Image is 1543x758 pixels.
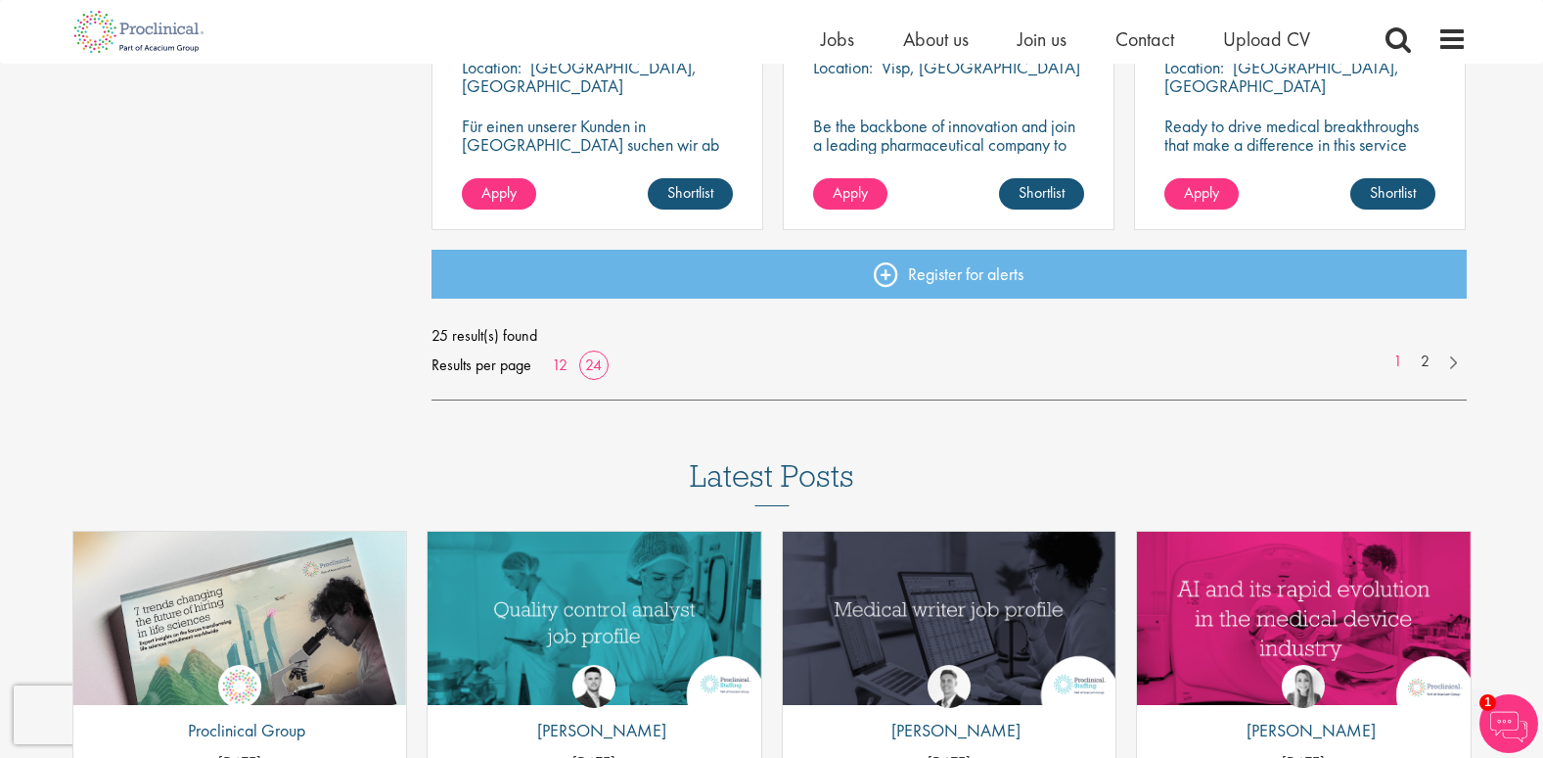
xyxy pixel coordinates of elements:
[648,178,733,210] a: Shortlist
[690,459,854,506] h3: Latest Posts
[1164,178,1239,210] a: Apply
[833,182,868,203] span: Apply
[1232,718,1376,743] p: [PERSON_NAME]
[1018,26,1066,52] a: Join us
[1479,694,1538,753] img: Chatbot
[73,532,407,705] a: Link to a post
[428,532,761,705] img: quality control analyst job profile
[882,56,1080,78] p: Visp, [GEOGRAPHIC_DATA]
[1479,694,1496,711] span: 1
[462,56,697,97] p: [GEOGRAPHIC_DATA], [GEOGRAPHIC_DATA]
[73,532,407,720] img: Proclinical: Life sciences hiring trends report 2025
[218,665,261,708] img: Proclinical Group
[1115,26,1174,52] a: Contact
[928,665,971,708] img: George Watson
[1137,532,1471,705] a: Link to a post
[783,532,1116,705] img: Medical writer job profile
[903,26,969,52] a: About us
[1282,665,1325,708] img: Hannah Burke
[522,718,666,743] p: [PERSON_NAME]
[821,26,854,52] a: Jobs
[173,718,305,743] p: Proclinical Group
[572,665,615,708] img: Joshua Godden
[1384,351,1412,373] a: 1
[1164,56,1399,97] p: [GEOGRAPHIC_DATA], [GEOGRAPHIC_DATA]
[481,182,517,203] span: Apply
[1223,26,1310,52] a: Upload CV
[877,718,1021,743] p: [PERSON_NAME]
[522,665,666,753] a: Joshua Godden [PERSON_NAME]
[1232,665,1376,753] a: Hannah Burke [PERSON_NAME]
[545,355,574,375] a: 12
[1411,351,1439,373] a: 2
[431,351,531,380] span: Results per page
[1350,178,1435,210] a: Shortlist
[999,178,1084,210] a: Shortlist
[173,665,305,753] a: Proclinical Group Proclinical Group
[813,56,873,78] span: Location:
[462,178,536,210] a: Apply
[813,117,1084,191] p: Be the backbone of innovation and join a leading pharmaceutical company to help keep life-changin...
[578,355,609,375] a: 24
[1164,56,1224,78] span: Location:
[462,117,733,210] p: Für einen unserer Kunden in [GEOGRAPHIC_DATA] suchen wir ab sofort einen Entwicklungsingenieur Ku...
[1184,182,1219,203] span: Apply
[431,250,1467,299] a: Register for alerts
[1137,532,1471,705] img: AI and Its Impact on the Medical Device Industry | Proclinical
[877,665,1021,753] a: George Watson [PERSON_NAME]
[462,56,522,78] span: Location:
[14,686,264,744] iframe: reCAPTCHA
[431,321,1467,351] span: 25 result(s) found
[428,532,761,705] a: Link to a post
[1164,117,1435,172] p: Ready to drive medical breakthroughs that make a difference in this service manager position?
[783,532,1116,705] a: Link to a post
[813,178,887,210] a: Apply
